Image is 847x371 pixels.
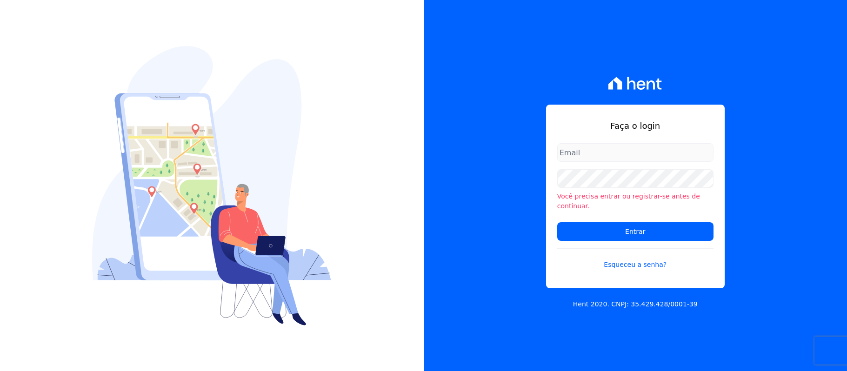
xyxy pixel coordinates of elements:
input: Entrar [557,222,714,241]
img: Login [92,46,331,325]
p: Hent 2020. CNPJ: 35.429.428/0001-39 [573,299,698,309]
a: Esqueceu a senha? [557,248,714,270]
li: Você precisa entrar ou registrar-se antes de continuar. [557,192,714,211]
input: Email [557,143,714,162]
h1: Faça o login [557,119,714,132]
